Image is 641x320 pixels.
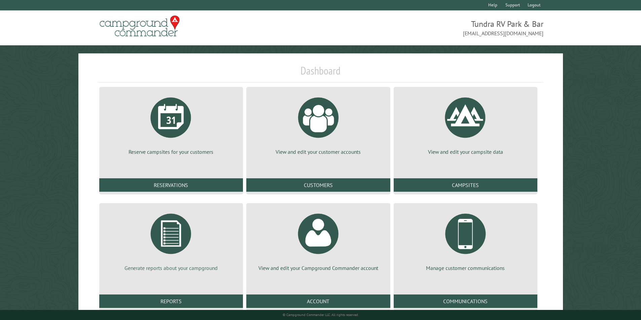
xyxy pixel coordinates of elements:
p: View and edit your customer accounts [254,148,382,155]
a: Reports [99,294,243,308]
a: View and edit your campsite data [402,92,529,155]
p: View and edit your Campground Commander account [254,264,382,272]
a: Reservations [99,178,243,192]
a: View and edit your customer accounts [254,92,382,155]
span: Tundra RV Park & Bar [EMAIL_ADDRESS][DOMAIN_NAME] [321,18,544,37]
p: Manage customer communications [402,264,529,272]
a: Reserve campsites for your customers [107,92,235,155]
a: Campsites [394,178,537,192]
small: © Campground Commander LLC. All rights reserved. [283,313,359,317]
a: Customers [246,178,390,192]
p: Generate reports about your campground [107,264,235,272]
p: View and edit your campsite data [402,148,529,155]
p: Reserve campsites for your customers [107,148,235,155]
a: Generate reports about your campground [107,209,235,272]
h1: Dashboard [98,64,544,83]
a: Communications [394,294,537,308]
a: View and edit your Campground Commander account [254,209,382,272]
a: Manage customer communications [402,209,529,272]
a: Account [246,294,390,308]
img: Campground Commander [98,13,182,39]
